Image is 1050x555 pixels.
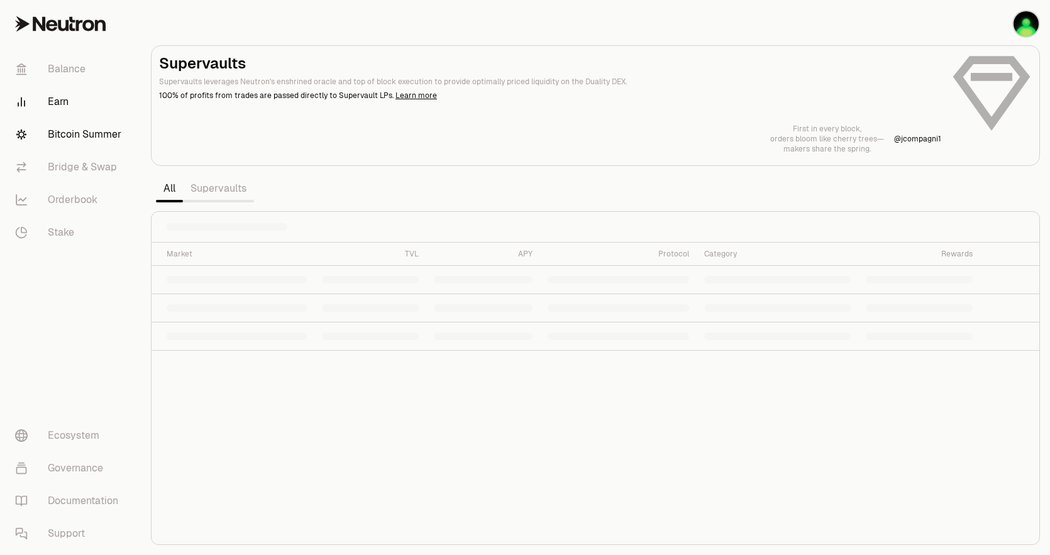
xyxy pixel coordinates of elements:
a: Support [5,517,136,550]
a: All [156,176,183,201]
a: Learn more [395,91,437,101]
a: Earn [5,85,136,118]
a: Orderbook [5,184,136,216]
a: Documentation [5,485,136,517]
div: Market [167,249,307,259]
a: Governance [5,452,136,485]
div: TVL [322,249,419,259]
p: makers share the spring. [770,144,884,154]
p: orders bloom like cherry trees— [770,134,884,144]
h2: Supervaults [159,53,941,74]
p: @ jcompagni1 [894,134,941,144]
a: Bitcoin Summer [5,118,136,151]
a: Supervaults [183,176,254,201]
a: @jcompagni1 [894,134,941,144]
a: Stake [5,216,136,249]
div: APY [434,249,533,259]
a: Bridge & Swap [5,151,136,184]
p: Supervaults leverages Neutron's enshrined oracle and top of block execution to provide optimally ... [159,76,941,87]
p: First in every block, [770,124,884,134]
a: First in every block,orders bloom like cherry trees—makers share the spring. [770,124,884,154]
img: KO [1014,11,1039,36]
a: Balance [5,53,136,85]
a: Ecosystem [5,419,136,452]
div: Category [704,249,851,259]
div: Rewards [866,249,973,259]
div: Protocol [548,249,689,259]
p: 100% of profits from trades are passed directly to Supervault LPs. [159,90,941,101]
